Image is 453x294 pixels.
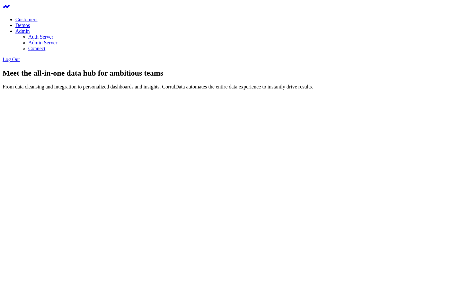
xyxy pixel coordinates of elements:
[15,23,30,28] a: Demos
[3,84,450,90] p: From data cleansing and integration to personalized dashboards and insights, CorralData automates...
[15,28,30,34] a: Admin
[3,57,20,62] a: Log Out
[15,17,37,22] a: Customers
[28,40,57,45] a: Admin Server
[28,34,53,40] a: Auth Server
[3,69,450,78] h1: Meet the all-in-one data hub for ambitious teams
[28,46,45,51] a: Connect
